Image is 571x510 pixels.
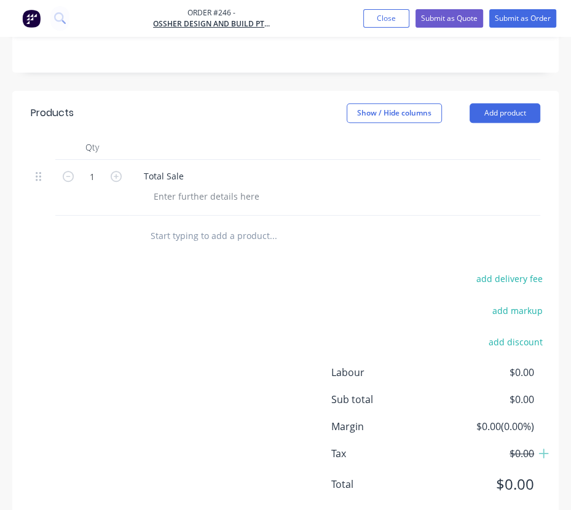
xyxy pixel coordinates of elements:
[486,302,549,318] button: add markup
[55,135,129,160] div: Qty
[134,167,194,185] div: Total Sale
[347,103,442,123] button: Show / Hide columns
[331,365,442,380] span: Labour
[482,334,549,350] button: add discount
[442,473,534,495] span: $0.00
[150,223,334,248] input: Start typing to add a product...
[331,477,442,492] span: Total
[153,18,270,29] a: Ossher Design and Build Pty Ltd
[22,9,41,28] img: Factory
[489,9,556,28] button: Submit as Order
[153,7,270,18] span: Order #246 -
[470,103,540,123] button: Add product
[363,9,409,28] button: Close
[331,392,442,407] span: Sub total
[442,419,534,434] span: $0.00 ( 0.00 %)
[31,106,74,120] div: Products
[470,270,549,287] button: add delivery fee
[442,392,534,407] span: $0.00
[442,365,534,380] span: $0.00
[415,9,483,28] button: Submit as Quote
[331,446,442,461] span: Tax
[331,419,442,434] span: Margin
[442,446,534,461] span: $0.00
